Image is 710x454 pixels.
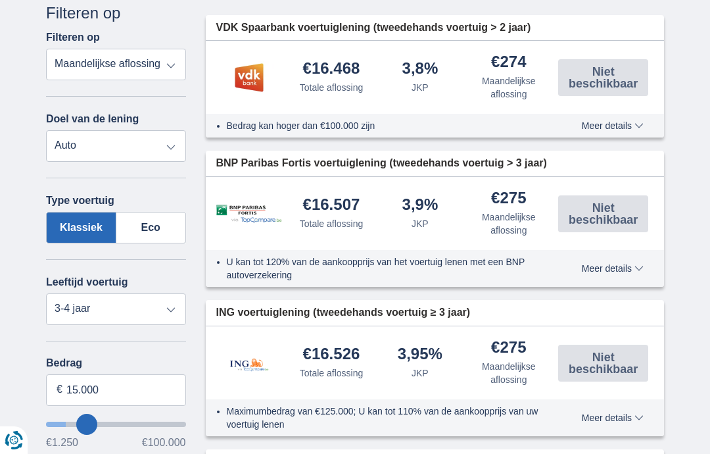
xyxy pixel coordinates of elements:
[491,340,526,357] div: €275
[582,413,644,422] span: Meer details
[303,197,360,214] div: €16.507
[46,276,128,288] label: Leeftijd voertuig
[562,351,644,375] span: Niet beschikbaar
[303,346,360,364] div: €16.526
[300,81,364,94] div: Totale aflossing
[402,61,438,78] div: 3,8%
[412,217,429,230] div: JKP
[116,212,186,243] label: Eco
[562,66,644,89] span: Niet beschikbaar
[562,202,644,226] span: Niet beschikbaar
[142,438,186,448] span: €100.000
[216,341,282,385] img: product.pl.alt ING
[216,305,471,320] span: ING voertuiglening (tweedehands voertuig ≥ 3 jaar)
[300,217,364,230] div: Totale aflossing
[57,382,62,397] span: €
[582,121,644,130] span: Meer details
[398,346,442,364] div: 3,95%
[412,81,429,94] div: JKP
[558,345,648,382] button: Niet beschikbaar
[491,54,526,72] div: €274
[469,211,548,237] div: Maandelijkse aflossing
[572,120,653,131] button: Meer details
[558,195,648,232] button: Niet beschikbaar
[572,263,653,274] button: Meer details
[469,74,548,101] div: Maandelijkse aflossing
[412,366,429,380] div: JKP
[46,2,186,24] div: Filteren op
[46,438,78,448] span: €1.250
[227,255,554,282] li: U kan tot 120% van de aankoopprijs van het voertuig lenen met een BNP autoverzekering
[303,61,360,78] div: €16.468
[572,413,653,423] button: Meer details
[558,59,648,96] button: Niet beschikbaar
[491,190,526,208] div: €275
[402,197,438,214] div: 3,9%
[216,20,531,36] span: VDK Spaarbank voertuiglening (tweedehands voertuig > 2 jaar)
[46,422,186,427] input: wantToBorrow
[227,405,554,431] li: Maximumbedrag van €125.000; U kan tot 110% van de aankoopprijs van uw voertuig lenen
[46,212,116,243] label: Klassiek
[582,264,644,273] span: Meer details
[300,366,364,380] div: Totale aflossing
[46,32,100,43] label: Filteren op
[469,360,548,386] div: Maandelijkse aflossing
[227,119,554,132] li: Bedrag kan hoger dan €100.000 zijn
[216,205,282,224] img: product.pl.alt BNP Paribas Fortis
[216,61,282,94] img: product.pl.alt VDK bank
[46,195,114,207] label: Type voertuig
[46,357,186,369] label: Bedrag
[46,113,139,125] label: Doel van de lening
[216,156,547,171] span: BNP Paribas Fortis voertuiglening (tweedehands voertuig > 3 jaar)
